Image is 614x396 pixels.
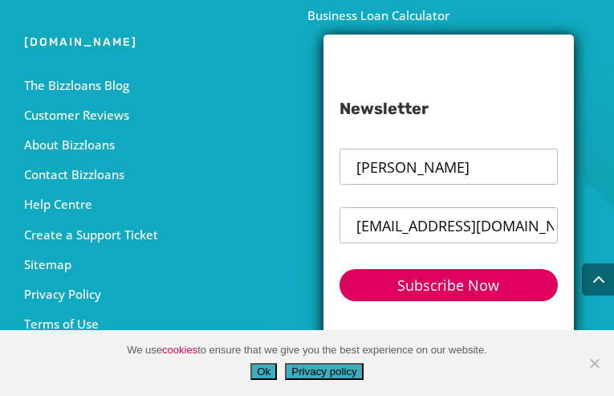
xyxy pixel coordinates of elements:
h4: [DOMAIN_NAME] [24,35,307,59]
h3: Newsletter [340,100,559,125]
div: Contact Bizzloans [24,164,307,186]
div: The Bizzloans Blog [24,75,307,96]
input: Email [340,207,559,243]
div: Customer Reviews [24,104,307,126]
input: Name [340,149,559,185]
input: Subscribe Now [340,269,559,301]
div: Sitemap [24,254,307,276]
button: Privacy policy [285,363,363,380]
p: Create a Support Ticket [24,224,307,246]
div: Business Loan Calculator [307,5,591,27]
p: Help Centre [24,194,307,215]
a: cookies [162,344,197,356]
span: We use to ensure that we give you the best experience on our website. [24,342,590,358]
button: Ok [250,363,277,380]
div: Terms of Use [24,313,307,335]
div: About Bizzloans [24,134,307,156]
span: No [586,355,602,371]
div: Privacy Policy [24,284,307,305]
